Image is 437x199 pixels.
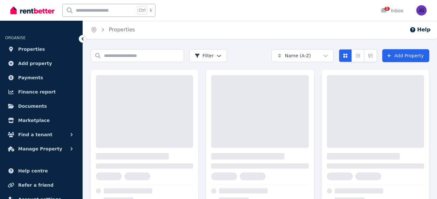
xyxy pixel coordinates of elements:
[18,60,52,67] span: Add property
[5,43,77,56] a: Properties
[189,49,227,62] button: Filter
[409,26,431,34] button: Help
[385,7,390,11] span: 2
[5,179,77,192] a: Refer a friend
[83,21,143,39] nav: Breadcrumb
[5,85,77,98] a: Finance report
[18,145,62,153] span: Manage Property
[339,49,352,62] button: Card view
[10,6,54,15] img: RentBetter
[416,5,427,16] img: John Garnsworthy
[5,57,77,70] a: Add property
[5,36,26,40] span: ORGANISE
[18,74,43,82] span: Payments
[5,114,77,127] a: Marketplace
[18,167,48,175] span: Help centre
[5,128,77,141] button: Find a tenant
[18,45,45,53] span: Properties
[5,164,77,177] a: Help centre
[271,49,334,62] button: Name (A-Z)
[382,49,429,62] a: Add Property
[339,49,377,62] div: View options
[18,116,50,124] span: Marketplace
[381,7,403,14] div: Inbox
[5,100,77,113] a: Documents
[195,52,214,59] span: Filter
[150,8,152,13] span: k
[18,181,53,189] span: Refer a friend
[18,131,52,138] span: Find a tenant
[18,88,56,96] span: Finance report
[285,52,311,59] span: Name (A-Z)
[109,27,135,33] a: Properties
[364,49,377,62] button: Expanded list view
[351,49,364,62] button: Compact list view
[18,102,47,110] span: Documents
[5,142,77,155] button: Manage Property
[5,71,77,84] a: Payments
[137,6,147,15] span: Ctrl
